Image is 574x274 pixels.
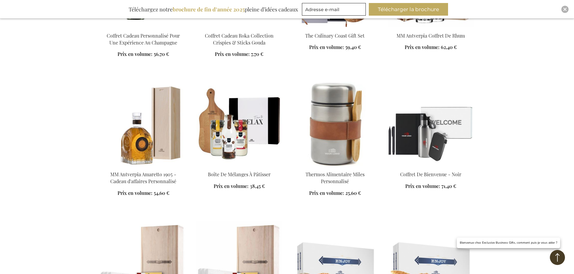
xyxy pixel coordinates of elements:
[388,164,474,169] a: Welcome Aboard Gift Box - Black
[196,164,282,169] a: Sweet Treats Baking Box
[400,171,461,177] a: Coffret De Bienvenue - Noir
[388,25,474,30] a: MM Antverpia Rum Gift Set
[405,44,457,51] a: Prix en volume: 62,40 €
[118,190,152,196] span: Prix en volume:
[118,51,152,57] span: Prix en volume:
[405,44,440,50] span: Prix en volume:
[126,3,301,16] div: Téléchargez notre pleine d’idées cadeaux
[309,190,344,196] span: Prix en volume:
[306,171,365,184] a: Thermos Alimentaire Miles Personnalisé
[302,3,366,16] input: Adresse e-mail
[100,164,187,169] a: MM Antverpia Amaretto 1905 - Personalised Business Gift
[205,32,274,46] a: Coffret Cadeau Roka Collection Crispies & Sticks Gouda
[405,183,456,190] a: Prix en volume: 71,40 €
[309,44,344,50] span: Prix en volume:
[214,183,265,190] a: Prix en volume: 38,45 €
[196,25,282,30] a: Roka Collection Crispies & Sticks Gouda Cheese Gift Box
[292,164,378,169] a: Personalised Miles Food Thermos
[292,82,378,166] img: Personalised Miles Food Thermos
[369,3,448,16] button: Télécharger la brochure
[345,190,361,196] span: 25,60 €
[107,32,180,46] a: Coffret Cadeau Personnalisé Pour Une Expérience Au Champagne
[118,51,169,58] a: Prix en volume: 56,70 €
[154,190,169,196] span: 54,60 €
[388,82,474,166] img: Welcome Aboard Gift Box - Black
[250,183,265,189] span: 38,45 €
[561,6,569,13] div: Close
[305,32,365,39] a: The Culinary Coast Gift Set
[100,82,187,166] img: MM Antverpia Amaretto 1905 - Personalised Business Gift
[196,82,282,166] img: Sweet Treats Baking Box
[251,51,263,57] span: 7,70 €
[441,44,457,50] span: 62,40 €
[302,3,368,17] form: marketing offers and promotions
[563,8,567,11] img: Close
[345,44,361,50] span: 59,40 €
[215,51,250,57] span: Prix en volume:
[309,44,361,51] a: Prix en volume: 59,40 €
[173,6,245,13] b: brochure de fin d’année 2025
[397,32,465,39] a: MM Antverpia Coffret De Rhum
[100,25,187,30] a: Coffret Cadeau Personnalisé Pour Une Expérience Au Champagne
[214,183,249,189] span: Prix en volume:
[215,51,263,58] a: Prix en volume: 7,70 €
[309,190,361,197] a: Prix en volume: 25,60 €
[154,51,169,57] span: 56,70 €
[110,171,176,184] a: MM Antverpia Amaretto 1905 - Cadeau d'affaires Personnalisé
[405,183,440,189] span: Prix en volume:
[292,25,378,30] a: The Culinary Coast Gift Set
[208,171,271,177] a: Boîte De Mélanges À Pâtisser
[441,183,456,189] span: 71,40 €
[118,190,169,197] a: Prix en volume: 54,60 €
